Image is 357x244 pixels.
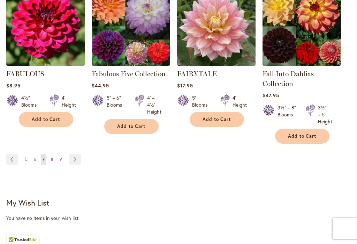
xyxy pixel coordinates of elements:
a: 9 [58,154,64,165]
span: 7 [43,157,45,162]
a: 6 [32,154,38,165]
span: $17.95 [177,82,193,89]
a: FAIRYTALE [177,70,217,78]
a: Fabulous Five Collection [92,70,166,78]
div: 4' – 4½' Height [147,94,161,115]
a: Fairytale [177,60,256,67]
button: Add to Cart [19,112,73,127]
button: Add to Cart [190,112,244,127]
a: Fall Into Dahlias Collection [263,60,341,67]
span: $47.95 [263,92,279,99]
span: Add to Cart [117,123,146,129]
div: 4' Height [62,94,76,108]
div: 4' Height [233,94,247,108]
div: 3½" – 8" Blooms [278,104,297,125]
a: Fabulous Five Collection [92,60,170,67]
span: 9 [60,157,62,162]
button: Add to Cart [275,129,329,144]
a: FABULOUS [6,60,85,67]
span: Add to Cart [32,116,60,122]
a: 5 [23,154,29,165]
div: 5" – 6" Blooms [107,94,127,115]
span: 6 [34,157,36,162]
div: 5" Blooms [192,94,212,108]
span: $44.95 [92,82,109,89]
div: You have no items in your wish list. [6,215,351,222]
span: $8.95 [6,82,21,89]
iframe: Launch Accessibility Center [5,219,25,239]
button: Add to Cart [104,119,159,134]
span: Add to Cart [288,133,317,139]
span: 8 [51,157,53,162]
a: FABULOUS [6,70,44,78]
div: 4½" Blooms [21,94,41,108]
strong: My Wish List [6,198,49,208]
a: 8 [49,154,55,165]
span: Add to Cart [203,116,231,122]
a: Fall Into Dahlias Collection [263,70,314,88]
span: 5 [25,157,28,162]
div: 3½' – 5' Height [318,104,332,125]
